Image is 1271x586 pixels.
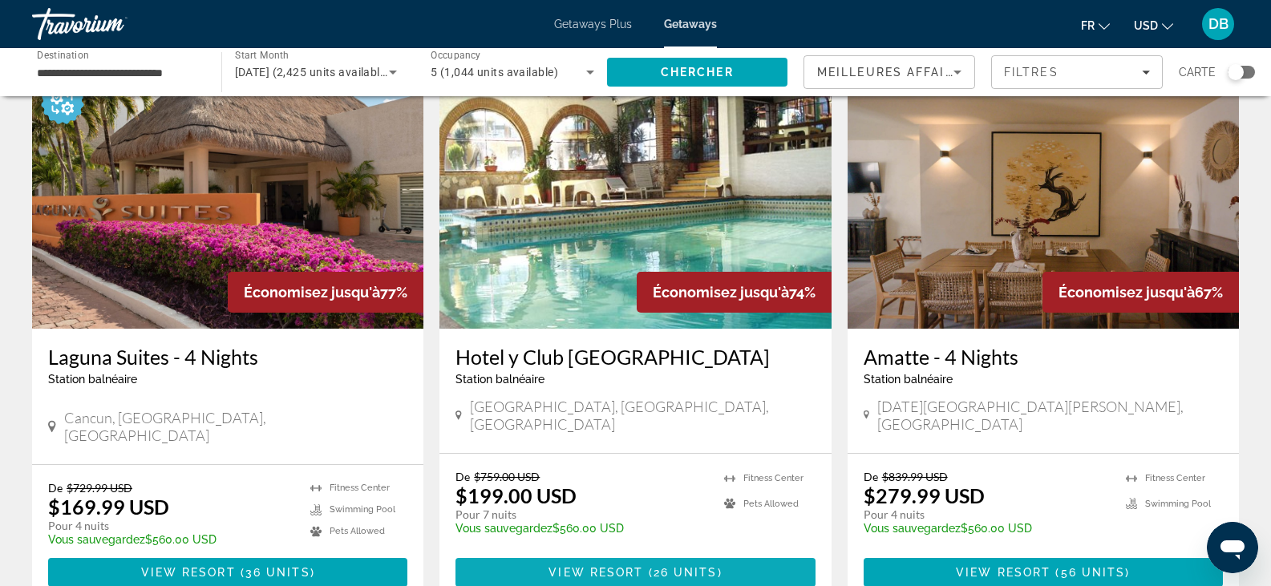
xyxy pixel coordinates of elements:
[455,373,544,386] span: Station balnéaire
[1145,499,1211,509] span: Swimming Pool
[37,49,89,60] span: Destination
[1208,16,1228,32] span: DB
[607,58,788,87] button: Search
[643,566,722,579] span: ( )
[439,72,831,329] img: Hotel y Club Villa de la Plata
[991,55,1163,89] button: Filters
[1145,473,1205,483] span: Fitness Center
[470,398,816,433] span: [GEOGRAPHIC_DATA], [GEOGRAPHIC_DATA], [GEOGRAPHIC_DATA]
[431,66,558,79] span: 5 (1,044 units available)
[455,483,577,507] p: $199.00 USD
[1004,66,1058,79] span: Filtres
[956,566,1050,579] span: View Resort
[1050,566,1130,579] span: ( )
[664,18,717,30] a: Getaways
[330,504,395,515] span: Swimming Pool
[817,63,961,82] mat-select: Sort by
[455,522,707,535] p: $560.00 USD
[1058,284,1195,301] span: Économisez jusqu'à
[67,481,132,495] span: $729.99 USD
[817,66,971,79] span: Meilleures affaires
[235,50,289,61] span: Start Month
[48,533,294,546] p: $560.00 USD
[653,284,789,301] span: Économisez jusqu'à
[1207,522,1258,573] iframe: Bouton de lancement de la fenêtre de messagerie
[1042,272,1239,313] div: 67%
[32,3,192,45] a: Travorium
[877,398,1223,433] span: [DATE][GEOGRAPHIC_DATA][PERSON_NAME], [GEOGRAPHIC_DATA]
[32,72,423,329] img: Laguna Suites - 4 Nights
[864,373,953,386] span: Station balnéaire
[330,526,385,536] span: Pets Allowed
[455,507,707,522] p: Pour 7 nuits
[48,345,407,369] a: Laguna Suites - 4 Nights
[864,507,1110,522] p: Pour 4 nuits
[228,272,423,313] div: 77%
[1081,19,1095,32] span: fr
[245,566,310,579] span: 36 units
[864,522,1110,535] p: $560.00 USD
[743,499,799,509] span: Pets Allowed
[1134,19,1158,32] span: USD
[554,18,632,30] a: Getaways Plus
[864,345,1223,369] a: Amatte - 4 Nights
[235,66,391,79] span: [DATE] (2,425 units available)
[1061,566,1126,579] span: 56 units
[474,470,540,483] span: $759.00 USD
[455,345,815,369] a: Hotel y Club [GEOGRAPHIC_DATA]
[864,522,961,535] span: Vous sauvegardez
[37,63,200,83] input: Select destination
[48,481,63,495] span: De
[48,495,169,519] p: $169.99 USD
[244,284,380,301] span: Économisez jusqu'à
[882,470,948,483] span: $839.99 USD
[637,272,832,313] div: 74%
[1081,14,1110,37] button: Change language
[661,66,734,79] span: Chercher
[1134,14,1173,37] button: Change currency
[48,373,137,386] span: Station balnéaire
[864,470,878,483] span: De
[1197,7,1239,41] button: User Menu
[455,522,553,535] span: Vous sauvegardez
[548,566,643,579] span: View Resort
[1179,61,1216,83] span: Carte
[848,72,1239,329] img: Amatte - 4 Nights
[48,533,145,546] span: Vous sauvegardez
[48,519,294,533] p: Pour 4 nuits
[64,409,408,444] span: Cancun, [GEOGRAPHIC_DATA], [GEOGRAPHIC_DATA]
[141,566,236,579] span: View Resort
[743,473,803,483] span: Fitness Center
[864,483,985,507] p: $279.99 USD
[431,50,481,61] span: Occupancy
[455,470,470,483] span: De
[330,483,390,493] span: Fitness Center
[654,566,718,579] span: 26 units
[236,566,315,579] span: ( )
